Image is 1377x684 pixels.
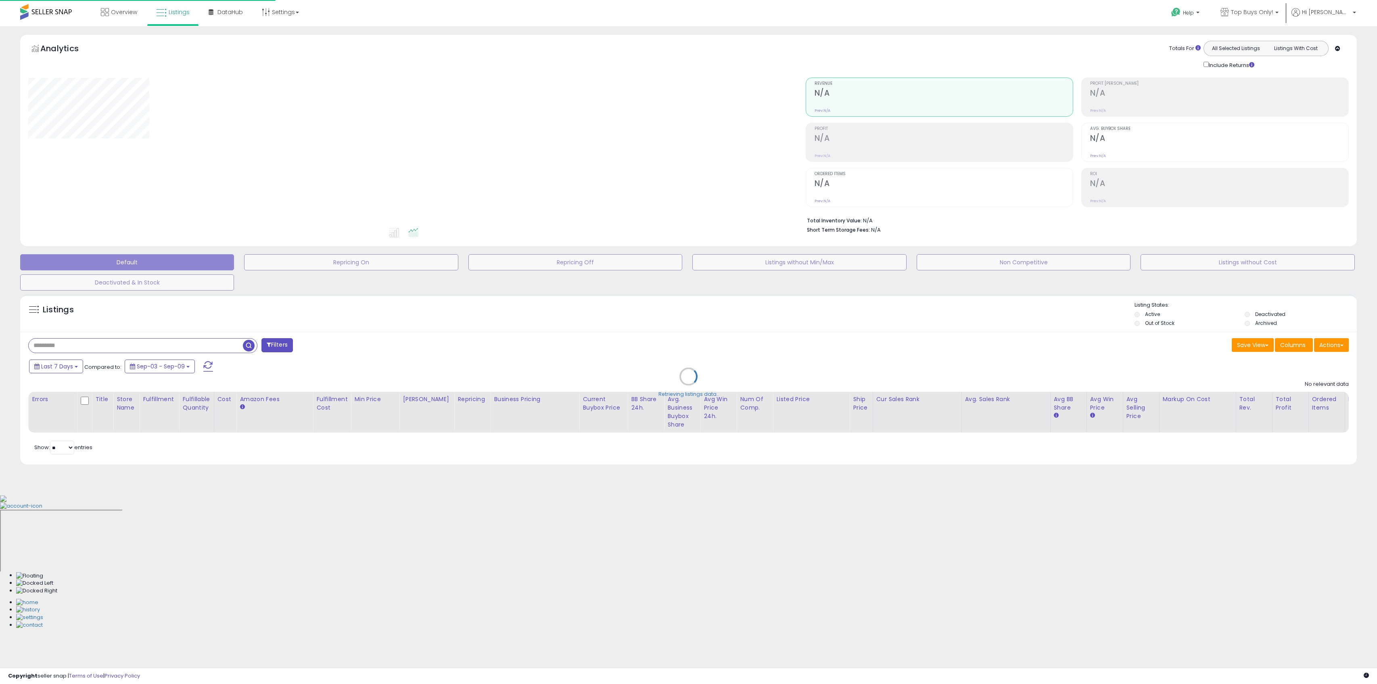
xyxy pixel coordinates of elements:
[658,391,719,398] div: Retrieving listings data..
[1090,153,1106,158] small: Prev: N/A
[468,254,682,270] button: Repricing Off
[1266,43,1326,54] button: Listings With Cost
[815,179,1073,190] h2: N/A
[244,254,458,270] button: Repricing On
[1291,8,1356,26] a: Hi [PERSON_NAME]
[871,226,881,234] span: N/A
[1165,1,1208,26] a: Help
[16,572,43,580] img: Floating
[1090,127,1348,131] span: Avg. Buybox Share
[1141,254,1354,270] button: Listings without Cost
[807,215,1343,225] li: N/A
[1090,82,1348,86] span: Profit [PERSON_NAME]
[16,614,43,621] img: Settings
[692,254,906,270] button: Listings without Min/Max
[815,153,830,158] small: Prev: N/A
[1302,8,1350,16] span: Hi [PERSON_NAME]
[16,621,43,629] img: Contact
[20,274,234,291] button: Deactivated & In Stock
[217,8,243,16] span: DataHub
[815,88,1073,99] h2: N/A
[111,8,137,16] span: Overview
[807,226,870,233] b: Short Term Storage Fees:
[917,254,1130,270] button: Non Competitive
[16,579,53,587] img: Docked Left
[169,8,190,16] span: Listings
[815,199,830,203] small: Prev: N/A
[40,43,94,56] h5: Analytics
[1171,7,1181,17] i: Get Help
[1183,9,1194,16] span: Help
[1231,8,1273,16] span: Top Buys Only!
[1197,60,1264,69] div: Include Returns
[815,82,1073,86] span: Revenue
[16,599,38,607] img: Home
[1090,199,1106,203] small: Prev: N/A
[1090,108,1106,113] small: Prev: N/A
[16,587,57,595] img: Docked Right
[1090,134,1348,144] h2: N/A
[1090,88,1348,99] h2: N/A
[815,134,1073,144] h2: N/A
[815,172,1073,176] span: Ordered Items
[815,127,1073,131] span: Profit
[1090,172,1348,176] span: ROI
[1206,43,1266,54] button: All Selected Listings
[1090,179,1348,190] h2: N/A
[807,217,862,224] b: Total Inventory Value:
[815,108,830,113] small: Prev: N/A
[16,606,40,614] img: History
[1169,45,1201,52] div: Totals For
[20,254,234,270] button: Default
